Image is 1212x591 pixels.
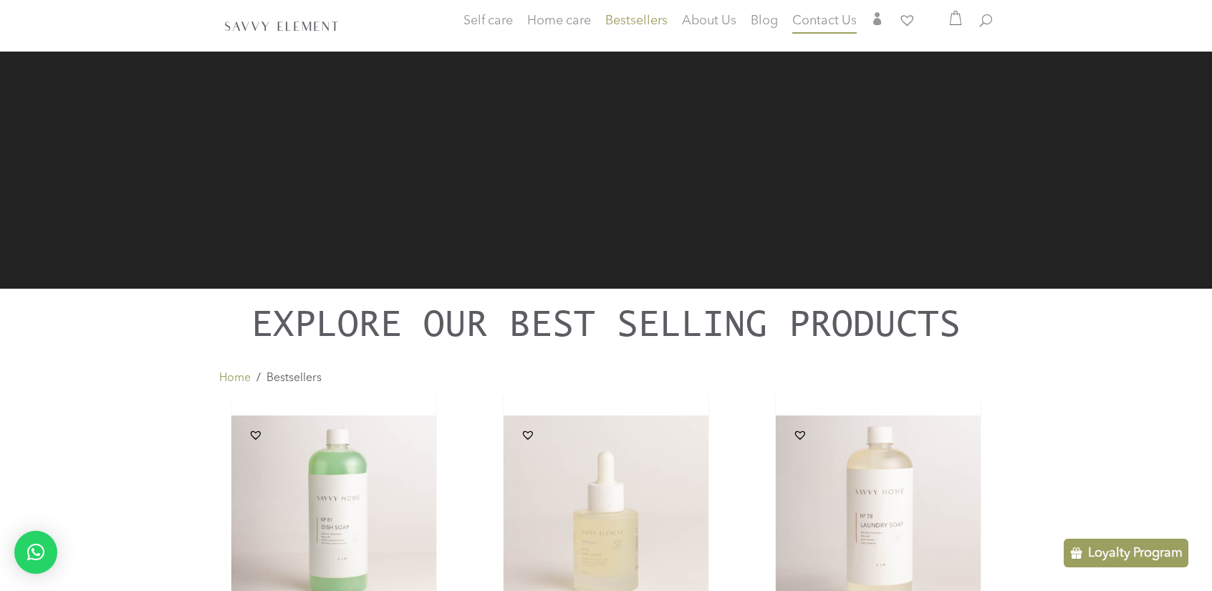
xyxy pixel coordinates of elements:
span: Bestsellers [266,373,322,384]
span: Contact Us [792,14,857,27]
span:  [871,12,884,25]
a: Home [219,369,251,388]
p: Loyalty Program [1088,544,1183,562]
span: Home care [527,14,591,27]
a: Bestsellers [605,16,668,30]
span: / [256,369,261,388]
span: Blog [751,14,778,27]
a: Contact Us [792,16,857,30]
img: SavvyElement [222,18,341,33]
a: About Us [682,16,736,30]
a: Self care [463,16,513,44]
h1: EXPLORE OUR BEST SELLING products [219,304,993,350]
a: Home care [527,16,591,44]
a:  [871,12,884,30]
span: Self care [463,14,513,27]
span: About Us [682,14,736,27]
span: Bestsellers [605,14,668,27]
a: Blog [751,16,778,30]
